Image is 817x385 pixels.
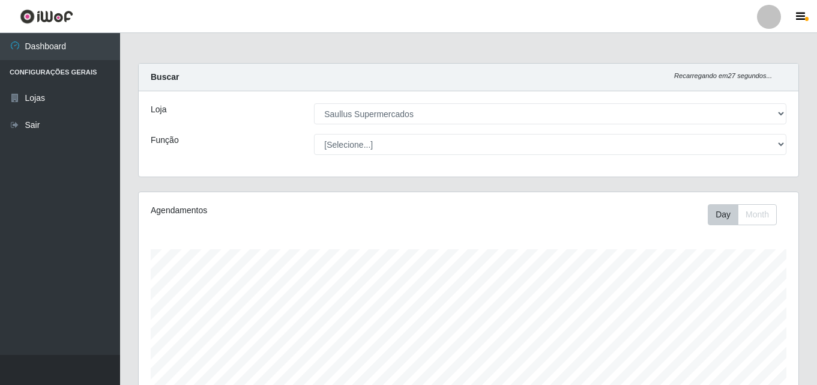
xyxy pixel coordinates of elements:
[708,204,786,225] div: Toolbar with button groups
[151,103,166,116] label: Loja
[738,204,777,225] button: Month
[151,204,405,217] div: Agendamentos
[708,204,777,225] div: First group
[708,204,738,225] button: Day
[674,72,772,79] i: Recarregando em 27 segundos...
[151,72,179,82] strong: Buscar
[151,134,179,147] label: Função
[20,9,73,24] img: CoreUI Logo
